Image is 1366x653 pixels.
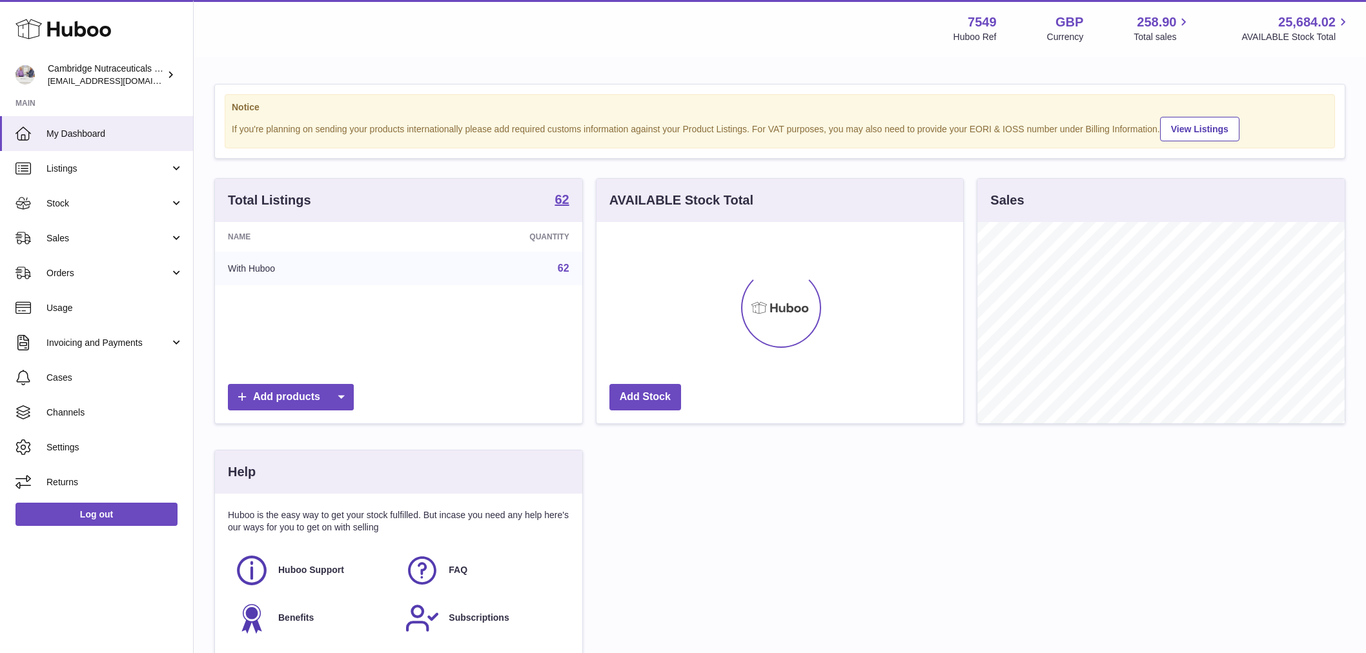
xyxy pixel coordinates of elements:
th: Quantity [409,222,582,252]
a: Huboo Support [234,553,392,588]
span: Orders [46,267,170,279]
h3: Sales [990,192,1024,209]
span: Subscriptions [449,612,509,624]
th: Name [215,222,409,252]
strong: Notice [232,101,1328,114]
span: 258.90 [1137,14,1176,31]
td: With Huboo [215,252,409,285]
a: Subscriptions [405,601,562,636]
a: FAQ [405,553,562,588]
a: View Listings [1160,117,1239,141]
img: qvc@camnutra.com [15,65,35,85]
a: Add products [228,384,354,410]
div: Cambridge Nutraceuticals Ltd [48,63,164,87]
p: Huboo is the easy way to get your stock fulfilled. But incase you need any help here's our ways f... [228,509,569,534]
span: Cases [46,372,183,384]
span: AVAILABLE Stock Total [1241,31,1351,43]
span: Invoicing and Payments [46,337,170,349]
a: Log out [15,503,178,526]
strong: 7549 [968,14,997,31]
span: Listings [46,163,170,175]
span: My Dashboard [46,128,183,140]
div: Huboo Ref [953,31,997,43]
a: Add Stock [609,384,681,410]
strong: 62 [555,193,569,206]
div: Currency [1047,31,1084,43]
span: Returns [46,476,183,488]
a: 258.90 Total sales [1134,14,1191,43]
a: 62 [558,263,569,274]
span: Usage [46,302,183,314]
span: Huboo Support [278,564,344,576]
div: If you're planning on sending your products internationally please add required customs informati... [232,115,1328,141]
h3: AVAILABLE Stock Total [609,192,753,209]
span: 25,684.02 [1278,14,1336,31]
span: Stock [46,197,170,210]
a: 25,684.02 AVAILABLE Stock Total [1241,14,1351,43]
span: Sales [46,232,170,245]
span: Settings [46,441,183,454]
span: [EMAIL_ADDRESS][DOMAIN_NAME] [48,75,190,86]
h3: Help [228,463,256,481]
span: Benefits [278,612,314,624]
a: 62 [555,193,569,208]
span: Total sales [1134,31,1191,43]
h3: Total Listings [228,192,311,209]
span: Channels [46,407,183,419]
a: Benefits [234,601,392,636]
strong: GBP [1055,14,1083,31]
span: FAQ [449,564,467,576]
